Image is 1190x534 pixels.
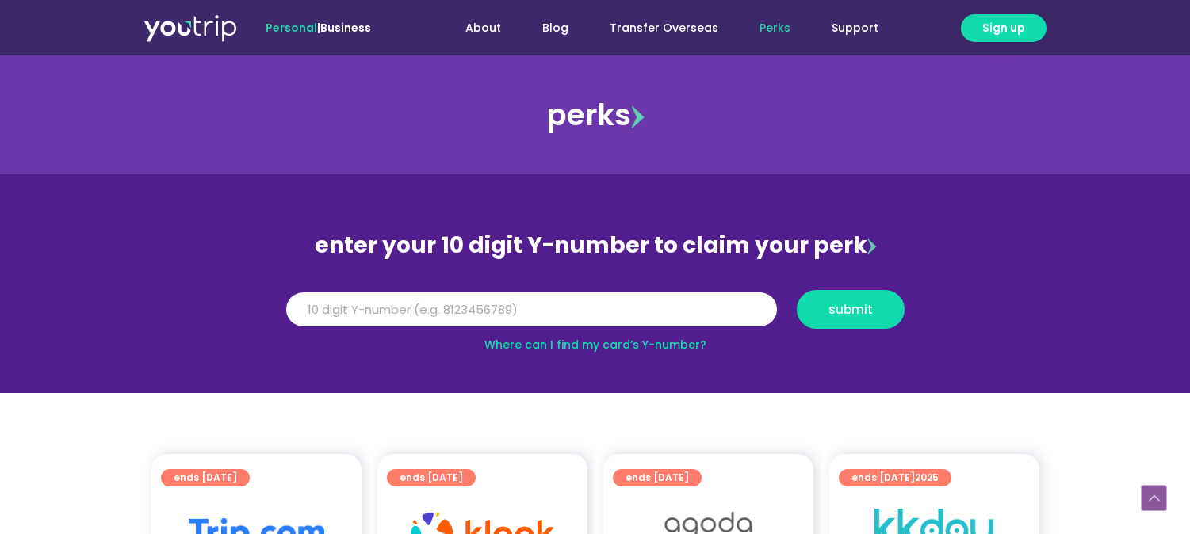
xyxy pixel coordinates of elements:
a: About [445,13,522,43]
a: Sign up [961,14,1047,42]
button: submit [797,290,905,329]
a: Blog [522,13,589,43]
a: ends [DATE]2025 [839,469,951,486]
span: ends [DATE] [851,469,939,486]
span: 2025 [915,471,939,484]
nav: Menu [414,13,899,43]
span: ends [DATE] [174,469,237,486]
input: 10 digit Y-number (e.g. 8123456789) [286,292,777,327]
span: ends [DATE] [400,469,463,486]
div: enter your 10 digit Y-number to claim your perk [278,225,913,266]
form: Y Number [286,290,905,341]
a: Perks [739,13,811,43]
span: ends [DATE] [626,469,689,486]
a: ends [DATE] [161,469,250,486]
a: Support [811,13,899,43]
span: submit [828,303,873,315]
span: Sign up [982,20,1025,36]
a: ends [DATE] [613,469,702,486]
a: Business [320,20,371,36]
a: Transfer Overseas [589,13,739,43]
span: Personal [266,20,317,36]
a: Where can I find my card’s Y-number? [484,337,706,353]
span: | [266,20,371,36]
a: ends [DATE] [387,469,476,486]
